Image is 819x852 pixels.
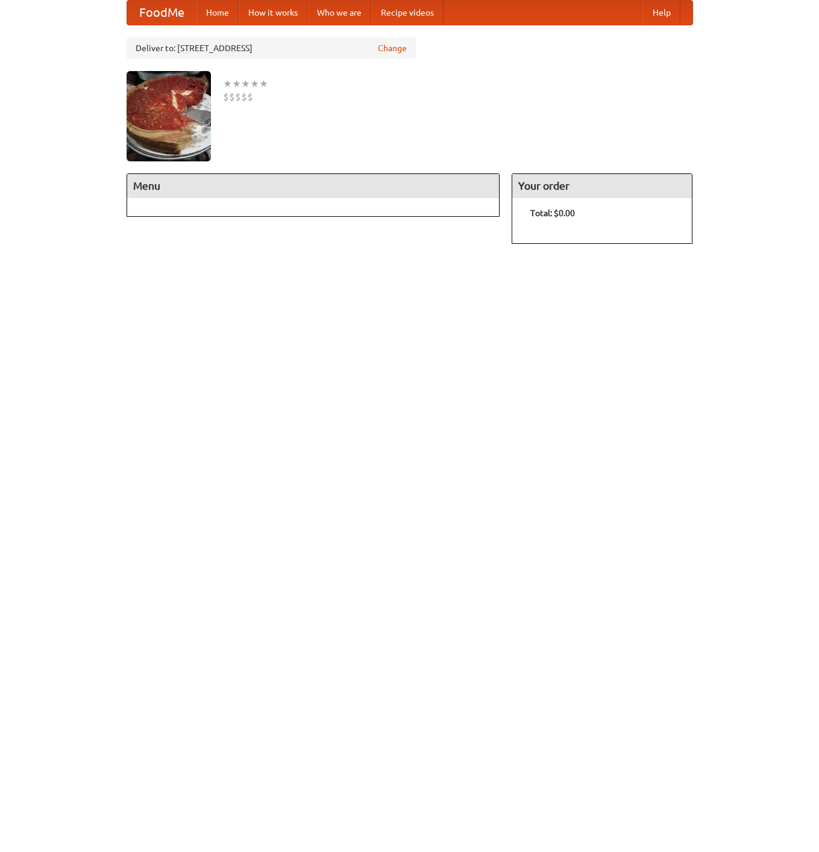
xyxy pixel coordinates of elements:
li: $ [229,90,235,104]
img: angular.jpg [127,71,211,161]
a: Recipe videos [371,1,444,25]
li: $ [235,90,241,104]
h4: Your order [512,174,692,198]
a: Help [643,1,680,25]
a: FoodMe [127,1,196,25]
h4: Menu [127,174,500,198]
li: $ [223,90,229,104]
a: How it works [239,1,307,25]
li: ★ [259,77,268,90]
li: $ [247,90,253,104]
li: $ [241,90,247,104]
a: Home [196,1,239,25]
li: ★ [241,77,250,90]
li: ★ [232,77,241,90]
li: ★ [250,77,259,90]
a: Who we are [307,1,371,25]
b: Total: $0.00 [530,208,575,218]
div: Deliver to: [STREET_ADDRESS] [127,37,416,59]
a: Change [378,42,407,54]
li: ★ [223,77,232,90]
